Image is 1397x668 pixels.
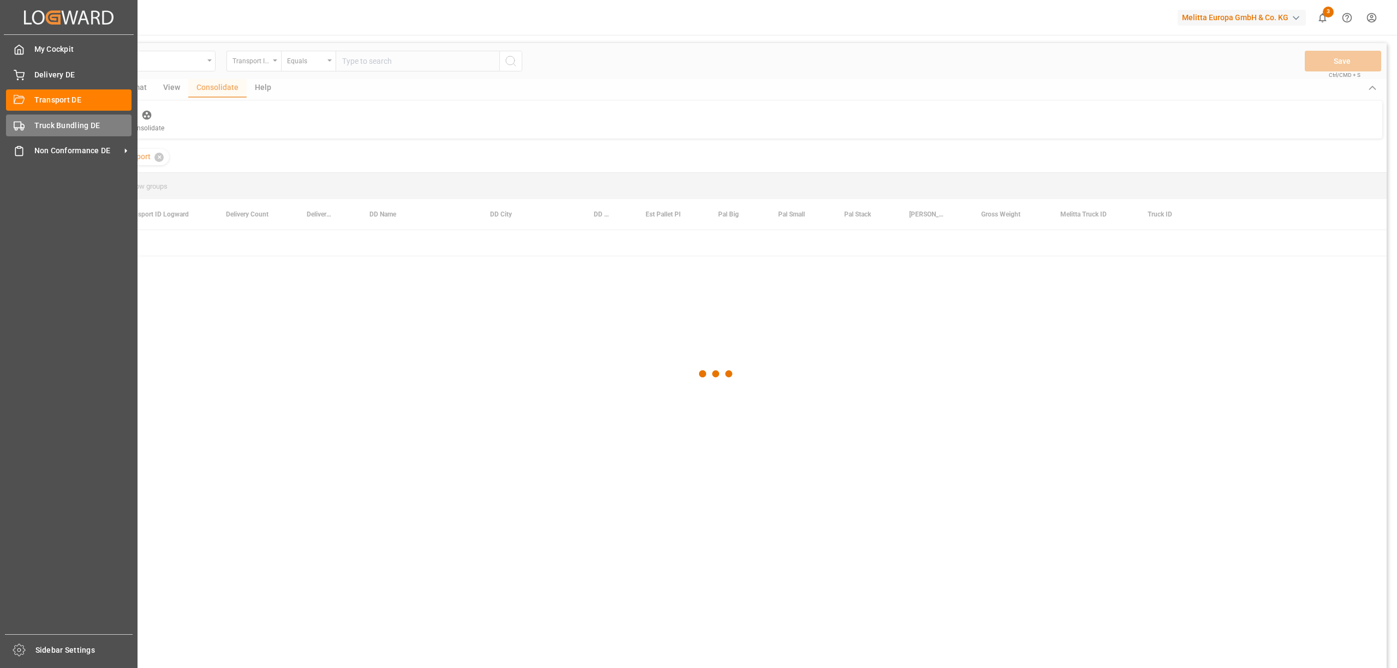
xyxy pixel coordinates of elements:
button: Help Center [1335,5,1359,30]
a: Transport DE [6,89,132,111]
span: Truck Bundling DE [34,120,132,131]
button: Melitta Europa GmbH & Co. KG [1178,7,1310,28]
span: Delivery DE [34,69,132,81]
span: My Cockpit [34,44,132,55]
span: Sidebar Settings [35,645,133,656]
span: Transport DE [34,94,132,106]
span: 3 [1323,7,1334,17]
a: My Cockpit [6,39,132,60]
a: Delivery DE [6,64,132,85]
span: Non Conformance DE [34,145,121,157]
button: show 3 new notifications [1310,5,1335,30]
a: Truck Bundling DE [6,115,132,136]
div: Melitta Europa GmbH & Co. KG [1178,10,1306,26]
